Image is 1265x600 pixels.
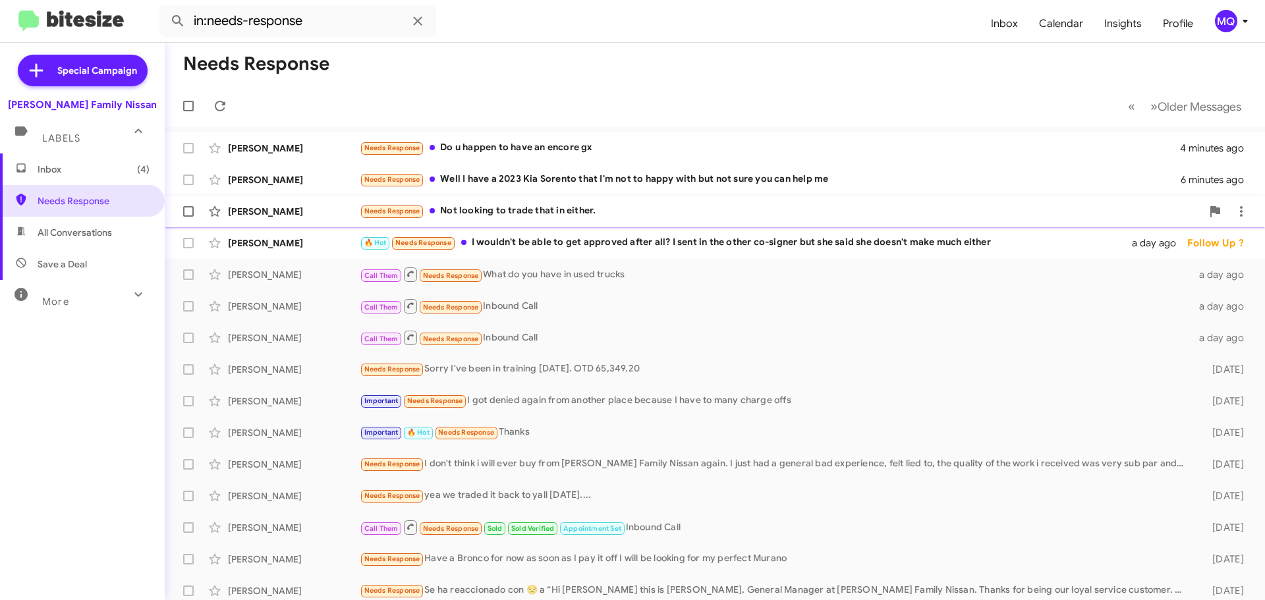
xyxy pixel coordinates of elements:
[1150,98,1158,115] span: »
[364,396,399,405] span: Important
[360,583,1191,598] div: Se ha reaccionado con 😒 a “Hi [PERSON_NAME] this is [PERSON_NAME], General Manager at [PERSON_NAM...
[38,163,150,176] span: Inbox
[360,204,1202,219] div: Not looking to trade that in either.
[360,488,1191,503] div: yea we traded it back to yall [DATE]....
[228,553,360,566] div: [PERSON_NAME]
[42,132,80,144] span: Labels
[1191,458,1254,471] div: [DATE]
[1191,300,1254,313] div: a day ago
[1094,5,1152,43] a: Insights
[1191,489,1254,503] div: [DATE]
[364,335,399,343] span: Call Them
[38,194,150,207] span: Needs Response
[228,489,360,503] div: [PERSON_NAME]
[57,64,137,77] span: Special Campaign
[1152,5,1204,43] a: Profile
[980,5,1028,43] a: Inbox
[228,395,360,408] div: [PERSON_NAME]
[228,142,360,155] div: [PERSON_NAME]
[1191,363,1254,376] div: [DATE]
[183,53,329,74] h1: Needs Response
[360,362,1191,377] div: Sorry I've been in training [DATE]. OTD 65,349.20
[1180,142,1254,155] div: 4 minutes ago
[364,207,420,215] span: Needs Response
[38,258,87,271] span: Save a Deal
[364,491,420,500] span: Needs Response
[228,584,360,597] div: [PERSON_NAME]
[228,268,360,281] div: [PERSON_NAME]
[360,425,1191,440] div: Thanks
[1181,173,1254,186] div: 6 minutes ago
[228,363,360,376] div: [PERSON_NAME]
[228,205,360,218] div: [PERSON_NAME]
[364,428,399,437] span: Important
[1215,10,1237,32] div: MQ
[511,524,555,533] span: Sold Verified
[228,521,360,534] div: [PERSON_NAME]
[1191,395,1254,408] div: [DATE]
[364,524,399,533] span: Call Them
[423,524,479,533] span: Needs Response
[423,335,479,343] span: Needs Response
[360,393,1191,408] div: I got denied again from another place because I have to many charge offs
[438,428,494,437] span: Needs Response
[228,426,360,439] div: [PERSON_NAME]
[1121,93,1249,120] nav: Page navigation example
[1120,93,1143,120] button: Previous
[228,458,360,471] div: [PERSON_NAME]
[364,555,420,563] span: Needs Response
[1142,93,1249,120] button: Next
[360,298,1191,314] div: Inbound Call
[364,365,420,373] span: Needs Response
[18,55,148,86] a: Special Campaign
[159,5,436,37] input: Search
[360,519,1191,535] div: Inbound Call
[1158,99,1241,114] span: Older Messages
[364,303,399,312] span: Call Them
[1128,98,1135,115] span: «
[395,238,451,247] span: Needs Response
[360,551,1191,566] div: Have a Bronco for now as soon as I pay it off I will be looking for my perfect Murano
[488,524,503,533] span: Sold
[563,524,621,533] span: Appointment Set
[228,173,360,186] div: [PERSON_NAME]
[364,238,387,247] span: 🔥 Hot
[360,456,1191,472] div: I don't think i will ever buy from [PERSON_NAME] Family Nissan again. I just had a general bad ex...
[360,140,1180,155] div: Do u happen to have an encore gx
[1191,268,1254,281] div: a day ago
[8,98,157,111] div: [PERSON_NAME] Family Nissan
[360,235,1128,250] div: I wouldn't be able to get approved after all? I sent in the other co-signer but she said she does...
[360,172,1181,187] div: Well I have a 2023 Kia Sorento that I'm not to happy with but not sure you can help me
[1191,521,1254,534] div: [DATE]
[364,175,420,184] span: Needs Response
[228,331,360,344] div: [PERSON_NAME]
[360,329,1191,346] div: Inbound Call
[1128,236,1187,250] div: a day ago
[364,144,420,152] span: Needs Response
[364,460,420,468] span: Needs Response
[228,300,360,313] div: [PERSON_NAME]
[1191,426,1254,439] div: [DATE]
[42,296,69,308] span: More
[1187,236,1254,250] div: Follow Up ?
[1191,584,1254,597] div: [DATE]
[137,163,150,176] span: (4)
[1028,5,1094,43] a: Calendar
[423,271,479,280] span: Needs Response
[423,303,479,312] span: Needs Response
[1204,10,1251,32] button: MQ
[407,396,463,405] span: Needs Response
[1191,331,1254,344] div: a day ago
[228,236,360,250] div: [PERSON_NAME]
[364,271,399,280] span: Call Them
[360,266,1191,283] div: What do you have in used trucks
[407,428,430,437] span: 🔥 Hot
[364,586,420,595] span: Needs Response
[1191,553,1254,566] div: [DATE]
[38,226,112,239] span: All Conversations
